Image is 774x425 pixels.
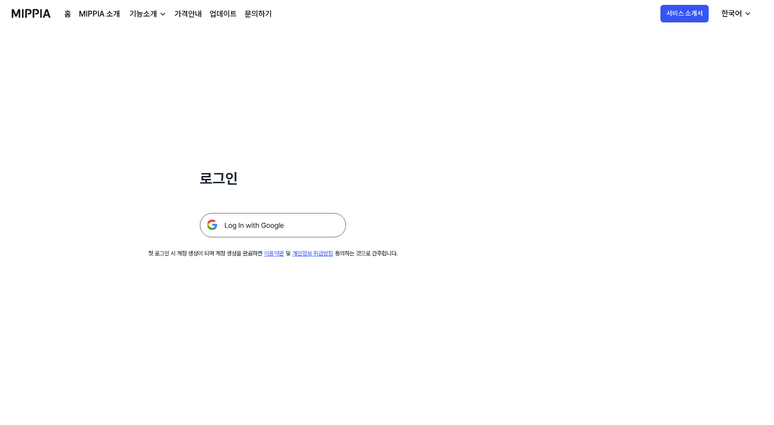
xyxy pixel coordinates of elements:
[245,8,272,20] a: 문의하기
[64,8,71,20] a: 홈
[148,249,398,258] div: 첫 로그인 시 계정 생성이 되며 계정 생성을 완료하면 및 동의하는 것으로 간주합니다.
[210,8,237,20] a: 업데이트
[719,8,744,19] div: 한국어
[264,250,284,257] a: 이용약관
[714,4,757,23] button: 한국어
[174,8,202,20] a: 가격안내
[660,5,709,22] button: 서비스 소개서
[128,8,167,20] button: 기능소개
[79,8,120,20] a: MIPPIA 소개
[128,8,159,20] div: 기능소개
[200,213,346,237] img: 구글 로그인 버튼
[159,10,167,18] img: down
[200,168,346,190] h1: 로그인
[292,250,333,257] a: 개인정보 취급방침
